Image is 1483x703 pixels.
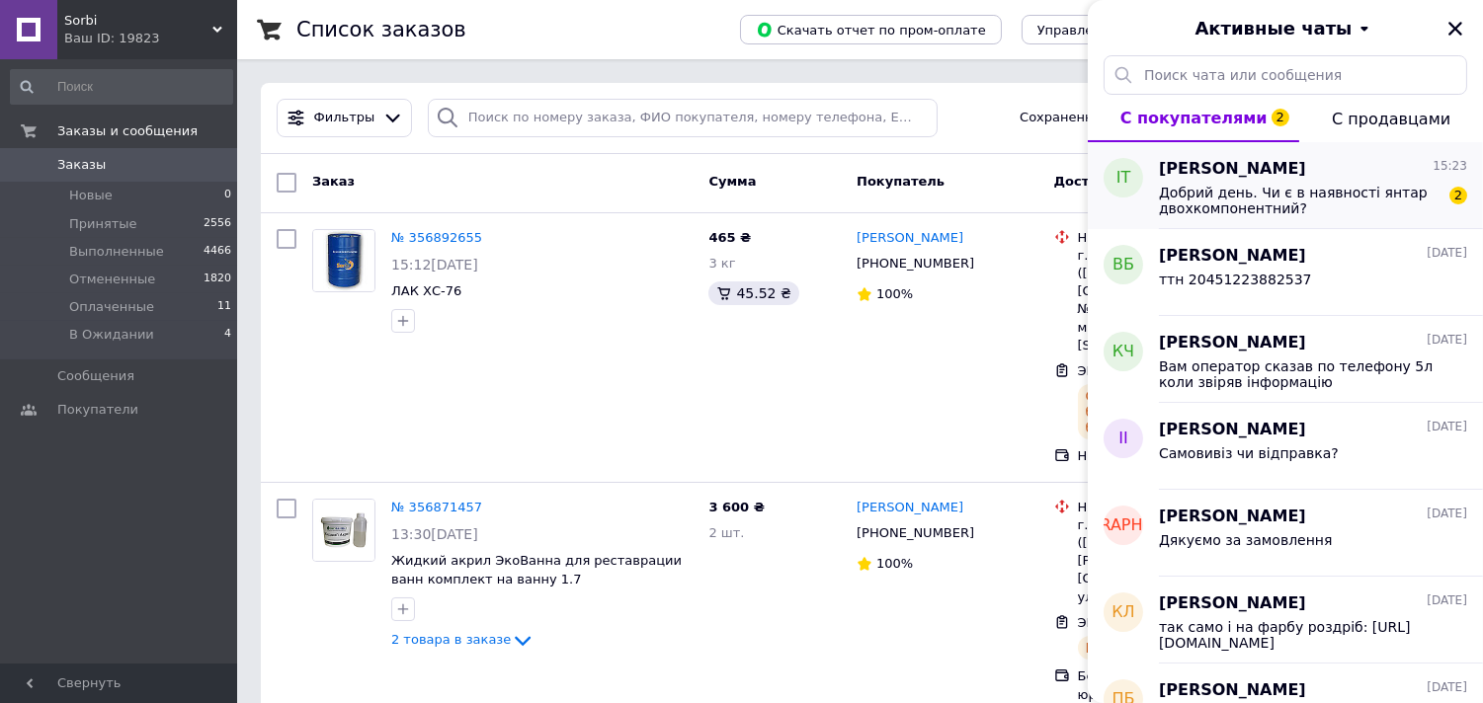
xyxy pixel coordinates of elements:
[1159,679,1306,702] span: [PERSON_NAME]
[1112,601,1134,624] span: КЛ
[1427,245,1467,262] span: [DATE]
[876,556,913,571] span: 100%
[10,69,233,105] input: Поиск
[391,230,482,245] a: № 356892655
[1078,499,1275,516] div: Нова Пошта
[1078,667,1275,703] div: Безналичный от юридического лица
[1272,109,1289,126] span: 2
[1118,428,1127,450] span: ІІ
[1078,229,1275,247] div: Нова Пошта
[64,12,212,30] span: Sorbi
[391,283,461,298] a: ЛАК ХС-76
[224,187,231,204] span: 0
[1088,142,1483,229] button: ІТ[PERSON_NAME]15:23Добрий день. Чи є в наявності янтар двохкомпонентний?2
[69,298,154,316] span: Оплаченные
[1037,23,1193,38] span: Управление статусами
[1112,341,1134,363] span: КЧ
[1299,95,1483,142] button: С продавцами
[1022,15,1208,44] button: Управление статусами
[314,109,375,127] span: Фильтры
[204,243,231,261] span: 4466
[313,500,374,561] img: Фото товару
[1195,16,1353,41] span: Активные чаты
[756,21,986,39] span: Скачать отчет по пром-оплате
[1078,615,1219,630] span: ЭН: 20451225102611
[1112,254,1134,276] span: ВБ
[391,526,478,542] span: 13:30[DATE]
[391,553,682,586] a: Жидкий акрил ЭкоВанна для реставрации ванн комплект на ванну 1.7
[1078,636,1195,660] div: Планируемый
[1427,419,1467,435] span: [DATE]
[1159,245,1306,268] span: [PERSON_NAME]
[1449,187,1467,204] span: 2
[740,15,1002,44] button: Скачать отчет по пром-оплате
[853,520,978,546] div: [PHONE_NUMBER]
[1143,16,1428,41] button: Активные чаты
[708,281,798,305] div: 45.52 ₴
[64,30,237,47] div: Ваш ID: 19823
[69,187,113,204] span: Новые
[1159,185,1440,216] span: Добрий день. Чи є в наявності янтар двохкомпонентний?
[1159,358,1440,390] span: Вам оператор сказав по телефону 5л коли звіряв інформацію
[224,326,231,344] span: 4
[708,525,744,540] span: 2 шт.
[57,401,138,419] span: Покупатели
[57,156,106,174] span: Заказы
[1427,332,1467,349] span: [DATE]
[1088,490,1483,577] button: [DEMOGRAPHIC_DATA][PERSON_NAME][DATE]Дякуємо за замовлення
[876,286,913,301] span: 100%
[69,243,164,261] span: Выполненные
[1078,447,1275,465] div: Наложенный платеж
[857,174,945,189] span: Покупатель
[1433,158,1467,175] span: 15:23
[391,257,478,273] span: 15:12[DATE]
[1088,403,1483,490] button: ІІ[PERSON_NAME][DATE]Самовивіз чи відправка?
[1159,532,1333,548] span: Дякуємо за замовлення
[1427,506,1467,522] span: [DATE]
[57,367,134,385] span: Сообщения
[1427,679,1467,696] span: [DATE]
[1427,592,1467,609] span: [DATE]
[69,215,137,233] span: Принятые
[1159,619,1440,651] span: так само і на фарбу роздріб: [URL][DOMAIN_NAME]
[217,298,231,316] span: 11
[1104,55,1467,95] input: Поиск чата или сообщения
[708,256,735,271] span: 3 кг
[1020,109,1181,127] span: Сохраненные фильтры:
[1088,577,1483,664] button: КЛ[PERSON_NAME][DATE]так само і на фарбу роздріб: [URL][DOMAIN_NAME]
[428,99,938,137] input: Поиск по номеру заказа, ФИО покупателя, номеру телефона, Email, номеру накладной
[1054,174,1194,189] span: Доставка и оплата
[857,229,963,248] a: [PERSON_NAME]
[1078,384,1275,439] div: Статус отправления будет известен в ближайшее время
[313,230,374,291] img: Фото товару
[1159,506,1306,528] span: [PERSON_NAME]
[853,251,978,276] div: [PHONE_NUMBER]
[1078,247,1275,354] div: г. [GEOGRAPHIC_DATA] ([GEOGRAPHIC_DATA], [GEOGRAPHIC_DATA].), №45(до 30 кг на одне місце): ул. [P...
[204,271,231,288] span: 1820
[1088,95,1299,142] button: С покупателями2
[391,632,511,647] span: 2 товара в заказе
[1033,514,1213,537] span: [DEMOGRAPHIC_DATA]
[204,215,231,233] span: 2556
[1078,516,1275,606] div: г. [GEOGRAPHIC_DATA] ([GEOGRAPHIC_DATA], [PERSON_NAME][GEOGRAPHIC_DATA].), №1: ул. [STREET_ADDRESS]
[391,632,535,647] a: 2 товара в заказе
[1088,229,1483,316] button: ВБ[PERSON_NAME][DATE]ттн 20451223882537
[391,500,482,514] a: № 356871457
[1159,272,1312,287] span: ттн 20451223882537
[1078,363,1219,378] span: ЭН: 20451225154392
[69,271,155,288] span: Отмененные
[708,500,764,514] span: 3 600 ₴
[857,499,963,517] a: [PERSON_NAME]
[312,174,355,189] span: Заказ
[708,230,751,245] span: 465 ₴
[1120,109,1268,127] span: С покупателями
[1088,316,1483,403] button: КЧ[PERSON_NAME][DATE]Вам оператор сказав по телефону 5л коли звіряв інформацію
[1159,445,1339,461] span: Самовивіз чи відправка?
[296,18,466,41] h1: Список заказов
[69,326,154,344] span: В Ожидании
[312,499,375,562] a: Фото товару
[1443,17,1467,40] button: Закрыть
[1116,167,1131,190] span: ІТ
